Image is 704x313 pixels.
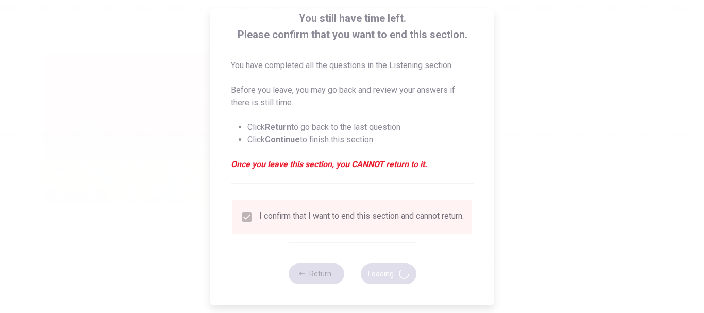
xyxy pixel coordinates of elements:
[360,263,416,284] button: Loading
[231,59,474,72] p: You have completed all the questions in the Listening section.
[231,158,474,171] em: Once you leave this section, you CANNOT return to it.
[259,211,464,223] div: I confirm that I want to end this section and cannot return.
[231,84,474,109] p: Before you leave, you may go back and review your answers if there is still time.
[231,10,474,43] span: You still have time left. Please confirm that you want to end this section.
[265,135,300,144] strong: Continue
[265,122,291,132] strong: Return
[247,121,474,134] li: Click to go back to the last question
[288,263,344,284] button: Return
[247,134,474,146] li: Click to finish this section.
